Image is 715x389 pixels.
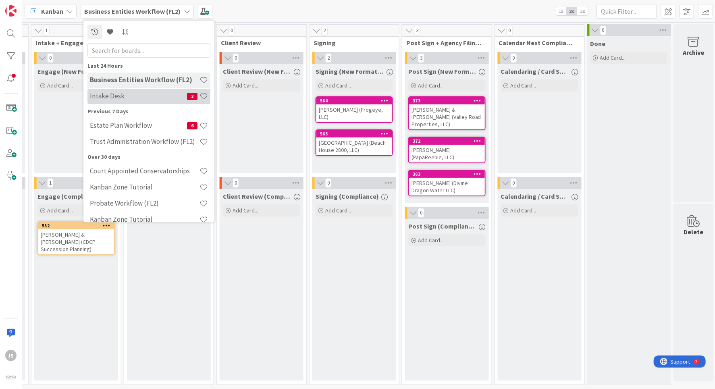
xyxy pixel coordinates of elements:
span: Client Review (Compliance) [223,192,291,200]
span: Add Card... [233,207,258,214]
h4: Estate Plan Workflow [90,122,187,130]
span: 3 [418,53,424,63]
div: 372[PERSON_NAME] (PapaReenie, LLC) [409,137,485,162]
div: Last 24 Hours [87,62,210,70]
span: 0 [600,25,607,35]
span: Engage (New Formation) [37,67,106,75]
div: 552[PERSON_NAME] & [PERSON_NAME] (CDCP Succession Planning) [38,222,114,254]
span: Signing [314,39,389,47]
div: Previous 7 Days [87,107,210,116]
div: [PERSON_NAME] (PapaReenie, LLC) [409,145,485,162]
span: Add Card... [325,82,351,89]
h4: Court Appointed Conservatorships [90,167,200,175]
span: 0 [511,178,517,188]
span: Post Sign (New Formation) [408,67,477,75]
div: 563 [316,130,392,137]
span: 1 [47,178,54,188]
div: 373 [409,97,485,104]
div: 552 [38,222,114,229]
div: 373[PERSON_NAME] & [PERSON_NAME] (Valley Road Properties, LLC) [409,97,485,129]
span: Client Review [221,39,296,47]
h4: Business Entities Workflow (FL2) [90,76,200,84]
span: 3x [577,7,588,15]
span: 2 [321,26,328,35]
div: 552 [42,223,114,229]
h4: Kanban Zone Tutorial [90,216,200,224]
span: 1 [43,26,50,35]
span: Post Sign (Compliance) [408,222,477,230]
span: 0 [507,26,513,35]
span: Support [17,1,37,11]
div: 2 [42,3,44,10]
div: 372 [413,138,485,144]
img: Visit kanbanzone.com [5,5,17,17]
h4: Probate Workflow (FL2) [90,200,200,208]
span: 0 [233,178,239,188]
span: Engage (Compliance) [37,192,101,200]
span: 0 [233,53,239,63]
span: Add Card... [600,54,626,61]
span: Calendaring / Card Setup (New Formation)ce [501,67,570,75]
div: 563[GEOGRAPHIC_DATA] (Beach House 2800, LLC) [316,130,392,155]
div: 372 [409,137,485,145]
div: 363 [409,171,485,178]
span: Add Card... [47,82,73,89]
span: Add Card... [47,207,73,214]
div: 373 [413,98,485,104]
span: Calendar Next Compliance [499,39,574,47]
span: Intake + Engage [35,39,111,47]
span: Done [590,40,606,48]
img: avatar [5,372,17,384]
input: Search for boards... [87,43,210,58]
span: Add Card... [418,82,444,89]
h4: Trust Administration Workflow (FL2) [90,138,200,146]
span: Kanban [41,6,63,16]
div: [GEOGRAPHIC_DATA] (Beach House 2800, LLC) [316,137,392,155]
span: Add Card... [233,82,258,89]
div: [PERSON_NAME] (Frogeye, LLC) [316,104,392,122]
span: Signing (New Formation) [316,67,384,75]
div: [PERSON_NAME] (Divine Dragon Water LLC) [409,178,485,196]
div: [PERSON_NAME] & [PERSON_NAME] (CDCP Succession Planning) [38,229,114,254]
span: Calendaring / Card Setup (Ongoing)mation)ce [501,192,570,200]
div: 563 [320,131,392,137]
span: Add Card... [511,207,536,214]
span: Post Sign + Agency Filings [406,39,482,47]
span: 6 [187,122,197,129]
div: Delete [684,227,704,237]
span: 3 [414,26,420,35]
input: Quick Filter... [597,4,657,19]
span: 0 [325,178,332,188]
h4: Kanban Zone Tutorial [90,183,200,191]
div: 564 [320,98,392,104]
span: Client Review (New Formation) [223,67,291,75]
span: 2 [325,53,332,63]
h4: Intake Desk [90,92,187,100]
div: Over 30 days [87,153,210,161]
div: 564[PERSON_NAME] (Frogeye, LLC) [316,97,392,122]
div: JS [5,350,17,361]
span: Add Card... [511,82,536,89]
span: 0 [47,53,54,63]
span: Add Card... [418,237,444,244]
span: 0 [511,53,517,63]
span: 0 [229,26,235,35]
div: [PERSON_NAME] & [PERSON_NAME] (Valley Road Properties, LLC) [409,104,485,129]
span: Signing (Compliance) [316,192,379,200]
span: 0 [418,208,424,218]
div: 363 [413,171,485,177]
div: 363[PERSON_NAME] (Divine Dragon Water LLC) [409,171,485,196]
div: Archive [683,48,705,57]
span: 2x [566,7,577,15]
b: Business Entities Workflow (FL2) [84,7,181,15]
span: 2 [187,93,197,100]
span: 1x [555,7,566,15]
div: 564 [316,97,392,104]
span: Add Card... [325,207,351,214]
